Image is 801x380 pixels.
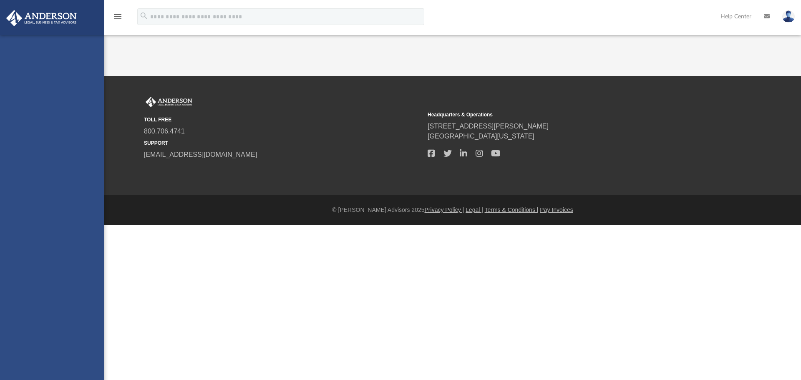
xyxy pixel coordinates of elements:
i: search [139,11,149,20]
a: Pay Invoices [540,206,573,213]
a: [STREET_ADDRESS][PERSON_NAME] [428,123,549,130]
a: Terms & Conditions | [485,206,539,213]
a: menu [113,16,123,22]
a: [EMAIL_ADDRESS][DOMAIN_NAME] [144,151,257,158]
a: [GEOGRAPHIC_DATA][US_STATE] [428,133,534,140]
a: 800.706.4741 [144,128,185,135]
img: User Pic [782,10,795,23]
small: TOLL FREE [144,116,422,123]
img: Anderson Advisors Platinum Portal [144,97,194,108]
a: Legal | [466,206,483,213]
a: Privacy Policy | [425,206,464,213]
small: Headquarters & Operations [428,111,705,118]
i: menu [113,12,123,22]
div: © [PERSON_NAME] Advisors 2025 [104,206,801,214]
img: Anderson Advisors Platinum Portal [4,10,79,26]
small: SUPPORT [144,139,422,147]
